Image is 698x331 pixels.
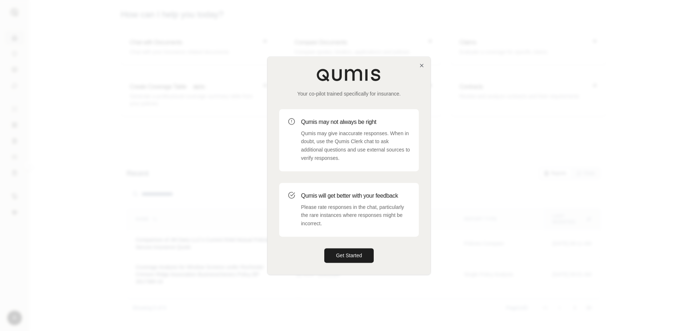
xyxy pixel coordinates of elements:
p: Your co-pilot trained specifically for insurance. [279,90,419,97]
img: Qumis Logo [316,68,382,81]
h3: Qumis may not always be right [301,118,410,126]
p: Please rate responses in the chat, particularly the rare instances where responses might be incor... [301,203,410,228]
h3: Qumis will get better with your feedback [301,191,410,200]
button: Get Started [324,248,374,263]
p: Qumis may give inaccurate responses. When in doubt, use the Qumis Clerk chat to ask additional qu... [301,129,410,162]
